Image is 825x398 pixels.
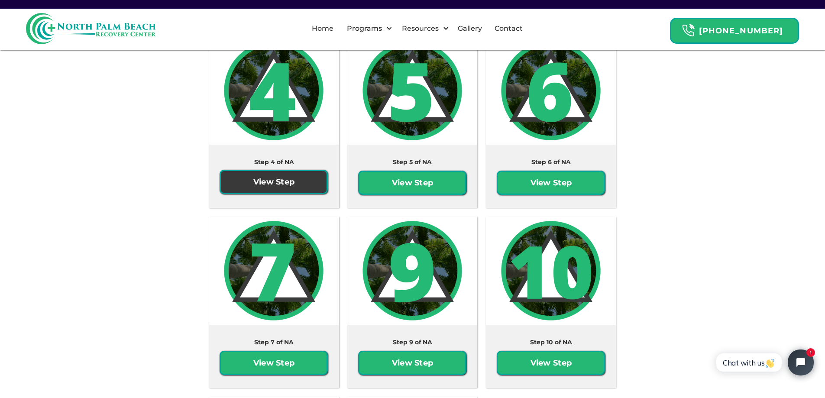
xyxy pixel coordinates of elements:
a: View Step [220,170,328,194]
h5: Step 7 of NA [254,338,294,346]
iframe: Tidio Chat [707,342,821,383]
a: View Step [497,351,605,375]
div: Resources [395,15,451,42]
h5: Step 5 of NA [393,158,432,166]
h5: Step 6 of NA [531,158,571,166]
a: View Step [497,171,605,195]
a: View Step [220,351,328,375]
h5: Step 9 of NA [393,338,432,346]
h5: Step 4 of NA [254,158,294,166]
a: Contact [489,15,528,42]
img: Header Calendar Icons [682,24,695,37]
div: Resources [400,23,441,34]
a: Gallery [453,15,487,42]
a: View Step [358,351,466,375]
strong: [PHONE_NUMBER] [699,26,783,36]
h5: Step 10 of NA [530,338,572,346]
a: Header Calendar Icons[PHONE_NUMBER] [670,13,799,44]
div: Programs [340,15,395,42]
a: View Step [358,171,466,195]
div: Programs [345,23,384,34]
a: Home [307,15,339,42]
